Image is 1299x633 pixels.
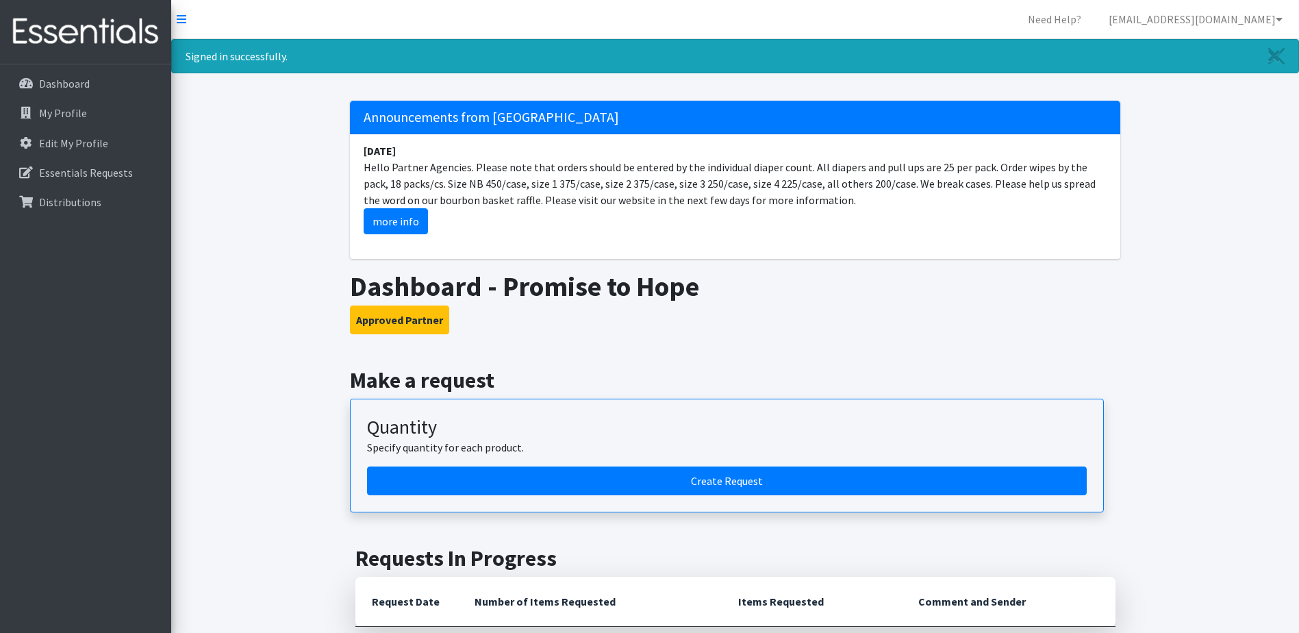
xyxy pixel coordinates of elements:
[5,70,166,97] a: Dashboard
[364,208,428,234] a: more info
[39,166,133,179] p: Essentials Requests
[350,306,449,334] button: Approved Partner
[5,9,166,55] img: HumanEssentials
[39,195,101,209] p: Distributions
[5,188,166,216] a: Distributions
[5,99,166,127] a: My Profile
[350,134,1120,243] li: Hello Partner Agencies. Please note that orders should be entered by the individual diaper count....
[39,136,108,150] p: Edit My Profile
[5,129,166,157] a: Edit My Profile
[355,545,1115,571] h2: Requests In Progress
[5,159,166,186] a: Essentials Requests
[350,270,1120,303] h1: Dashboard - Promise to Hope
[1098,5,1294,33] a: [EMAIL_ADDRESS][DOMAIN_NAME]
[367,416,1087,439] h3: Quantity
[171,39,1299,73] div: Signed in successfully.
[902,577,1115,627] th: Comment and Sender
[1254,40,1298,73] a: Close
[364,144,396,158] strong: [DATE]
[1017,5,1092,33] a: Need Help?
[355,577,458,627] th: Request Date
[458,577,722,627] th: Number of Items Requested
[350,101,1120,134] h5: Announcements from [GEOGRAPHIC_DATA]
[350,367,1120,393] h2: Make a request
[39,77,90,90] p: Dashboard
[722,577,902,627] th: Items Requested
[367,439,1087,456] p: Specify quantity for each product.
[39,106,87,120] p: My Profile
[367,467,1087,495] a: Create a request by quantity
